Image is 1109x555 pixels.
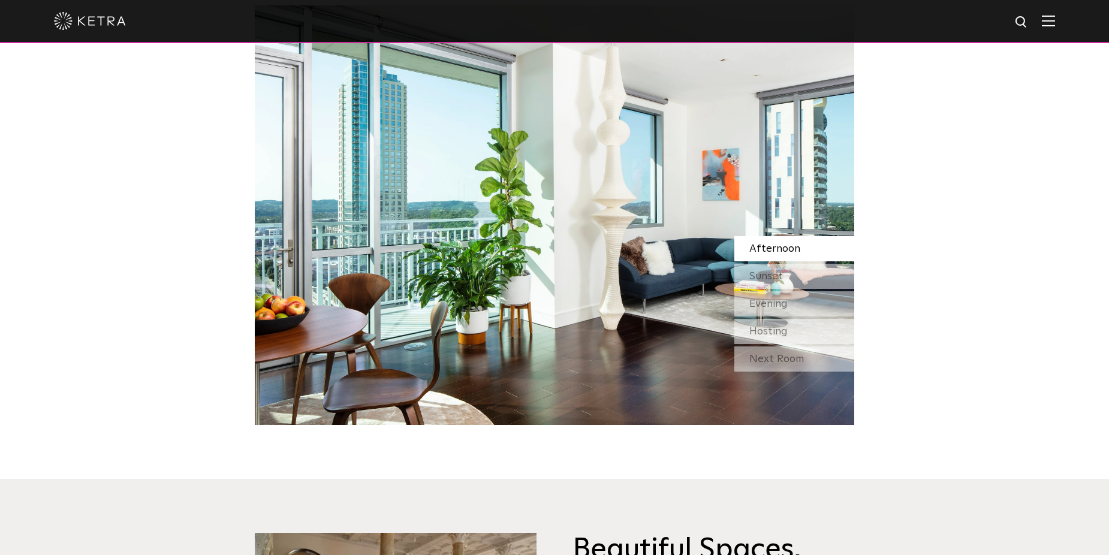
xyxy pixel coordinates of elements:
span: Evening [749,298,788,309]
span: Sunset [749,271,783,282]
img: Hamburger%20Nav.svg [1042,15,1055,26]
img: search icon [1014,15,1029,30]
div: Next Room [734,346,854,372]
img: SS_HBD_LivingRoom_Desktop_01 [255,5,854,425]
img: ketra-logo-2019-white [54,12,126,30]
span: Afternoon [749,243,800,254]
span: Hosting [749,326,788,337]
